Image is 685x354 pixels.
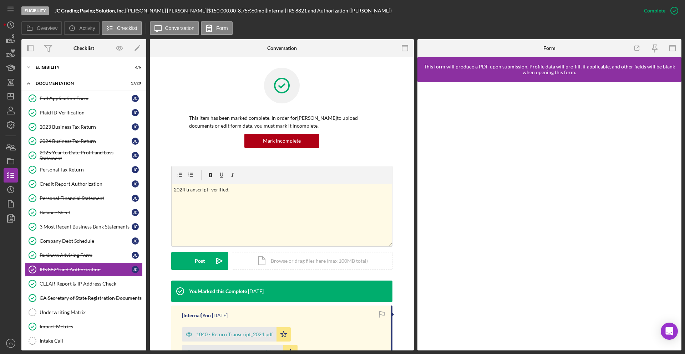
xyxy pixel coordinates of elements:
[637,4,681,18] button: Complete
[195,252,205,270] div: Post
[40,295,142,301] div: CA Secretary of State Registration Documents
[182,313,211,318] div: [Internal] You
[132,266,139,273] div: J C
[40,167,132,173] div: Personal Tax Return
[189,288,247,294] div: You Marked this Complete
[238,8,252,14] div: 8.75 %
[421,64,678,75] div: This form will produce a PDF upon submission. Profile data will pre-fill, if applicable, and othe...
[36,81,123,86] div: Documentation
[25,191,143,205] a: Personal Financial StatementJC
[182,327,291,342] button: 1040 - Return Transcript_2024.pdf
[40,195,132,201] div: Personal Financial Statement
[25,248,143,262] a: Business Advising FormJC
[216,25,228,31] label: Form
[25,319,143,334] a: Impact Metrics
[40,138,132,144] div: 2024 Business Tax Return
[25,205,143,220] a: Balance SheetJC
[132,195,139,202] div: J C
[40,238,132,244] div: Company Debt Schedule
[264,8,392,14] div: | [Internal] IRS 8821 and Authorization ([PERSON_NAME])
[132,237,139,245] div: J C
[128,65,141,70] div: 6 / 6
[4,336,18,350] button: YA
[64,21,100,35] button: Activity
[189,114,375,130] p: This item has been marked complete. In order for [PERSON_NAME] to upload documents or edit form d...
[25,220,143,234] a: 3 Most Recent Business Bank StatementsJC
[132,209,139,216] div: J C
[55,7,125,14] b: JC Grading Paving Solution, Inc.
[36,65,123,70] div: Eligibility
[25,277,143,291] a: CLEAR Report & IP Address Check
[248,288,264,294] time: 2025-08-05 22:25
[40,267,132,272] div: IRS 8821 and Authorization
[40,96,132,101] div: Full Application Form
[25,291,143,305] a: CA Secretary of State Registration Documents
[21,21,62,35] button: Overview
[37,25,57,31] label: Overview
[40,181,132,187] div: Credit Report Authorization
[212,313,228,318] time: 2025-08-05 22:25
[40,309,142,315] div: Underwriting Matrix
[40,252,132,258] div: Business Advising Form
[25,234,143,248] a: Company Debt ScheduleJC
[252,8,264,14] div: 60 mo
[425,89,675,343] iframe: Lenderfit form
[263,134,301,148] div: Mark Incomplete
[25,305,143,319] a: Underwriting Matrix
[543,45,555,51] div: Form
[244,134,319,148] button: Mark Incomplete
[9,342,13,345] text: YA
[132,123,139,130] div: J C
[132,138,139,145] div: J C
[25,106,143,120] a: Plaid ID VerificationJC
[40,124,132,130] div: 2023 Business Tax Return
[201,21,233,35] button: Form
[40,150,132,161] div: 2025 Year to Date Profit and Loss Statement
[132,95,139,102] div: J C
[132,109,139,116] div: J C
[25,334,143,348] a: Intake Call
[25,262,143,277] a: IRS 8821 and AuthorizationJC
[644,4,665,18] div: Complete
[267,45,297,51] div: Conversation
[25,163,143,177] a: Personal Tax ReturnJC
[117,25,137,31] label: Checklist
[40,324,142,329] div: Impact Metrics
[171,252,228,270] button: Post
[132,152,139,159] div: J C
[102,21,142,35] button: Checklist
[132,180,139,188] div: J C
[132,223,139,230] div: J C
[174,186,390,202] p: 2024 transcript- verified.
[196,332,273,337] div: 1040 - Return Transcript_2024.pdf
[25,120,143,134] a: 2023 Business Tax ReturnJC
[25,91,143,106] a: Full Application FormJC
[165,25,195,31] label: Conversation
[208,8,238,14] div: $150,000.00
[25,177,143,191] a: Credit Report AuthorizationJC
[126,8,208,14] div: [PERSON_NAME] [PERSON_NAME] |
[40,210,132,215] div: Balance Sheet
[132,166,139,173] div: J C
[40,281,142,287] div: CLEAR Report & IP Address Check
[40,224,132,230] div: 3 Most Recent Business Bank Statements
[79,25,95,31] label: Activity
[128,81,141,86] div: 17 / 20
[150,21,199,35] button: Conversation
[25,134,143,148] a: 2024 Business Tax ReturnJC
[55,8,126,14] div: |
[21,6,49,15] div: Eligibility
[661,323,678,340] div: Open Intercom Messenger
[40,110,132,116] div: Plaid ID Verification
[132,252,139,259] div: J C
[40,338,142,344] div: Intake Call
[25,148,143,163] a: 2025 Year to Date Profit and Loss StatementJC
[73,45,94,51] div: Checklist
